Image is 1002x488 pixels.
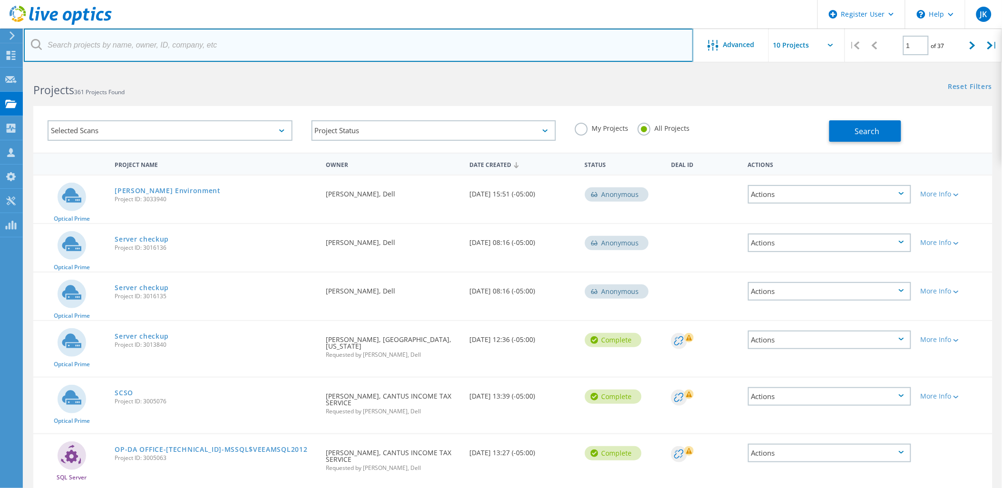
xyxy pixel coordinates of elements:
[115,245,316,251] span: Project ID: 3016136
[115,187,221,194] a: [PERSON_NAME] Environment
[465,321,580,352] div: [DATE] 12:36 (-05:00)
[748,282,911,301] div: Actions
[465,434,580,466] div: [DATE] 13:27 (-05:00)
[321,321,465,367] div: [PERSON_NAME], [GEOGRAPHIC_DATA], [US_STATE]
[326,409,460,414] span: Requested by [PERSON_NAME], Dell
[115,390,133,396] a: SCSO
[115,284,169,291] a: Server checkup
[931,42,944,50] span: of 37
[115,446,307,453] a: OP-DA OFFICE-[TECHNICAL_ID]-MSSQL$VEEAMSQL2012
[48,120,292,141] div: Selected Scans
[54,418,90,424] span: Optical Prime
[585,390,642,404] div: Complete
[748,387,911,406] div: Actions
[921,393,988,400] div: More Info
[10,20,112,27] a: Live Optics Dashboard
[115,455,316,461] span: Project ID: 3005063
[585,236,649,250] div: Anonymous
[321,273,465,304] div: [PERSON_NAME], Dell
[585,333,642,347] div: Complete
[921,191,988,197] div: More Info
[845,29,865,62] div: |
[321,224,465,255] div: [PERSON_NAME], Dell
[54,216,90,222] span: Optical Prime
[33,82,74,98] b: Projects
[54,264,90,270] span: Optical Prime
[465,224,580,255] div: [DATE] 08:16 (-05:00)
[921,336,988,343] div: More Info
[321,378,465,424] div: [PERSON_NAME], CANTUS INCOME TAX SERVICE
[115,293,316,299] span: Project ID: 3016135
[748,234,911,252] div: Actions
[115,399,316,404] span: Project ID: 3005076
[321,176,465,207] div: [PERSON_NAME], Dell
[921,288,988,294] div: More Info
[748,331,911,349] div: Actions
[311,120,556,141] div: Project Status
[829,120,901,142] button: Search
[115,333,169,340] a: Server checkup
[326,465,460,471] span: Requested by [PERSON_NAME], Dell
[54,361,90,367] span: Optical Prime
[638,123,690,132] label: All Projects
[74,88,125,96] span: 361 Projects Found
[115,236,169,243] a: Server checkup
[748,444,911,462] div: Actions
[983,29,1002,62] div: |
[580,155,667,173] div: Status
[585,187,649,202] div: Anonymous
[948,83,992,91] a: Reset Filters
[575,123,628,132] label: My Projects
[54,313,90,319] span: Optical Prime
[917,10,925,19] svg: \n
[321,434,465,480] div: [PERSON_NAME], CANTUS INCOME TAX SERVICE
[465,378,580,409] div: [DATE] 13:39 (-05:00)
[585,446,642,460] div: Complete
[465,176,580,207] div: [DATE] 15:51 (-05:00)
[115,196,316,202] span: Project ID: 3033940
[24,29,693,62] input: Search projects by name, owner, ID, company, etc
[723,41,755,48] span: Advanced
[465,155,580,173] div: Date Created
[321,155,465,173] div: Owner
[980,10,987,18] span: JK
[748,185,911,204] div: Actions
[326,352,460,358] span: Requested by [PERSON_NAME], Dell
[743,155,916,173] div: Actions
[666,155,743,173] div: Deal Id
[585,284,649,299] div: Anonymous
[110,155,321,173] div: Project Name
[465,273,580,304] div: [DATE] 08:16 (-05:00)
[57,475,87,480] span: SQL Server
[921,239,988,246] div: More Info
[855,126,880,137] span: Search
[115,342,316,348] span: Project ID: 3013840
